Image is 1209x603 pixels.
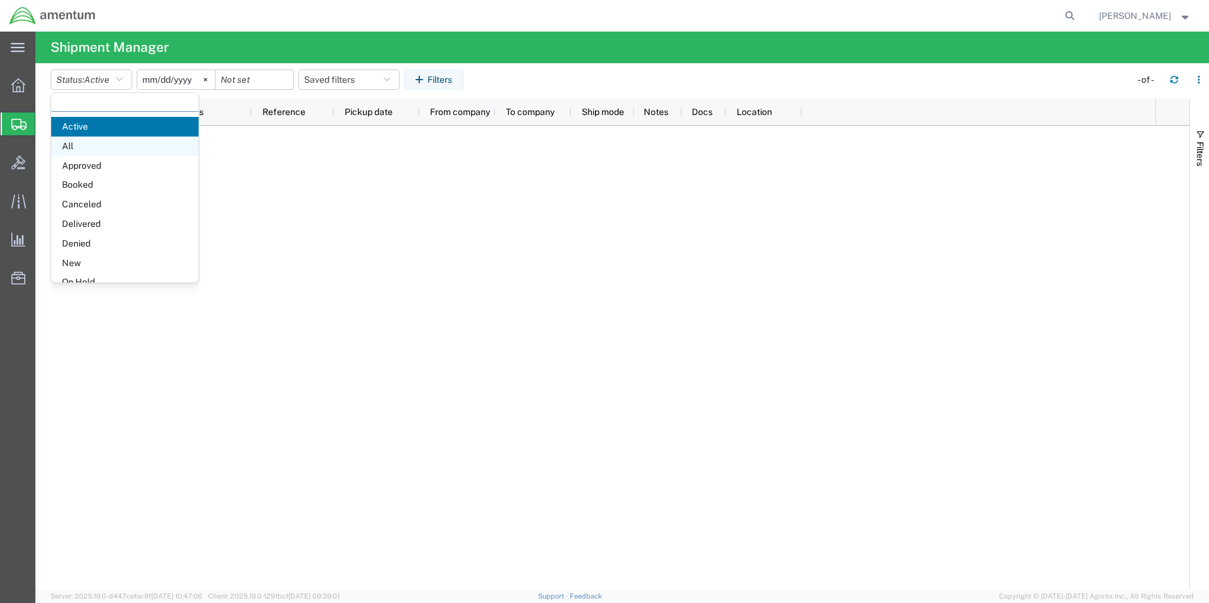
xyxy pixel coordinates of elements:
[1138,73,1160,87] div: - of -
[538,592,570,600] a: Support
[288,592,340,600] span: [DATE] 09:39:01
[51,70,132,90] button: Status:Active
[582,107,624,117] span: Ship mode
[51,195,199,214] span: Canceled
[51,253,199,273] span: New
[216,70,293,89] input: Not set
[999,591,1194,602] span: Copyright © [DATE]-[DATE] Agistix Inc., All Rights Reserved
[137,70,215,89] input: Not set
[345,107,393,117] span: Pickup date
[644,107,668,117] span: Notes
[1098,8,1192,23] button: [PERSON_NAME]
[51,214,199,234] span: Delivered
[151,592,202,600] span: [DATE] 10:47:06
[570,592,602,600] a: Feedback
[737,107,772,117] span: Location
[84,75,109,85] span: Active
[298,70,400,90] button: Saved filters
[208,592,340,600] span: Client: 2025.19.0-129fbcf
[430,107,490,117] span: From company
[1099,9,1171,23] span: Darrell Collins
[506,107,555,117] span: To company
[262,107,305,117] span: Reference
[51,175,199,195] span: Booked
[9,6,96,25] img: logo
[51,117,199,137] span: Active
[51,156,199,176] span: Approved
[692,107,713,117] span: Docs
[1195,142,1205,166] span: Filters
[51,234,199,253] span: Denied
[51,137,199,156] span: All
[404,70,463,90] button: Filters
[51,272,199,292] span: On Hold
[51,592,202,600] span: Server: 2025.19.0-d447cefac8f
[51,32,169,63] h4: Shipment Manager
